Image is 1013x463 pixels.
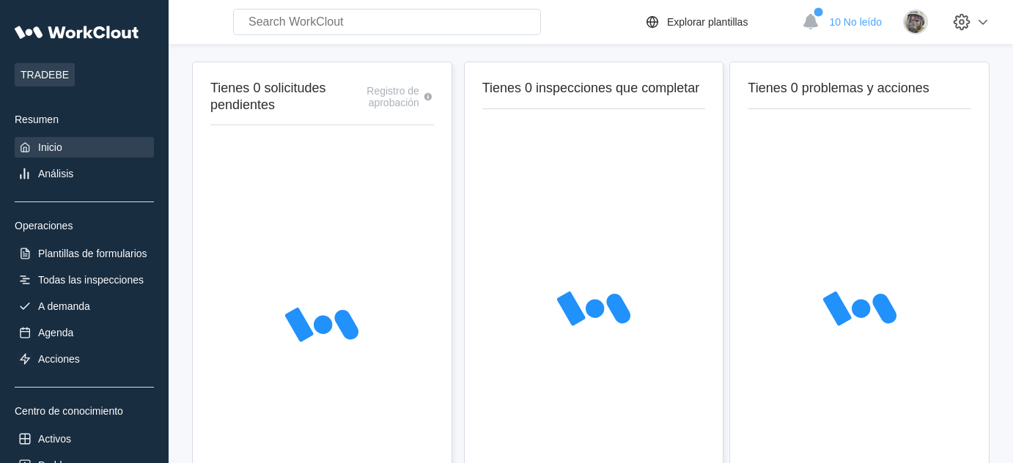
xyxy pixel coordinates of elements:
[15,296,154,316] a: A demanda
[15,243,154,264] a: Plantillas de formularios
[233,9,541,35] input: Search WorkClout
[482,80,706,97] h2: Tienes 0 inspecciones que completar
[15,322,154,343] a: Agenda
[38,168,73,179] div: Análisis
[667,16,748,28] div: Explorar plantillas
[748,80,971,97] h2: Tienes 0 problemas y acciones
[343,85,419,108] div: Registro de aprobación
[15,114,154,125] div: Resumen
[829,16,882,28] span: 10 No leído
[15,63,75,86] span: TRADEBE
[15,220,154,231] div: Operaciones
[644,13,795,31] a: Explorar plantillas
[15,429,154,449] a: Activos
[903,10,928,34] img: 2f847459-28ef-4a61-85e4-954d408df519.jpg
[38,248,147,259] div: Plantillas de formularios
[38,300,90,312] div: A demanda
[15,349,154,369] a: Acciones
[38,327,73,338] div: Agenda
[15,270,154,290] a: Todas las inspecciones
[210,80,343,113] h2: Tienes 0 solicitudes pendientes
[15,163,154,184] a: Análisis
[38,274,144,286] div: Todas las inspecciones
[15,137,154,158] a: Inicio
[38,353,80,365] div: Acciones
[38,141,62,153] div: Inicio
[15,405,154,417] div: Centro de conocimiento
